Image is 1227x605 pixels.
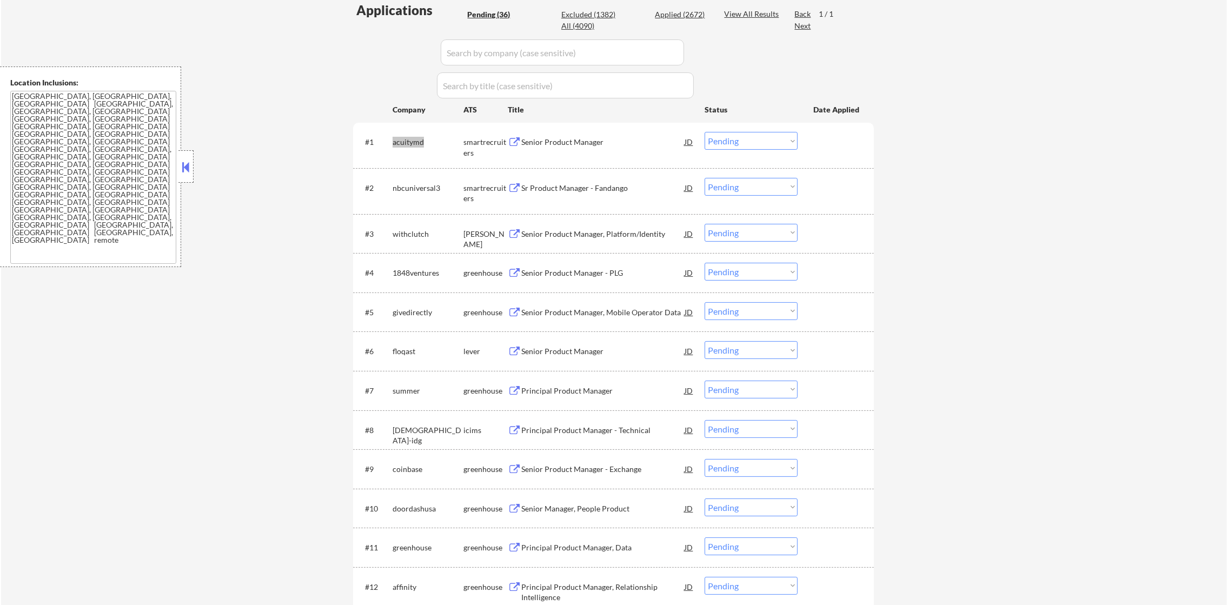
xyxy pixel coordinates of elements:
[684,537,694,557] div: JD
[684,577,694,596] div: JD
[365,542,384,553] div: #11
[365,582,384,593] div: #12
[365,425,384,436] div: #8
[437,72,694,98] input: Search by title (case sensitive)
[794,21,812,31] div: Next
[521,268,685,278] div: Senior Product Manager - PLG
[365,346,384,357] div: #6
[393,307,463,318] div: givedirectly
[508,104,694,115] div: Title
[521,137,685,148] div: Senior Product Manager
[684,302,694,322] div: JD
[393,268,463,278] div: 1848ventures
[365,464,384,475] div: #9
[521,425,685,436] div: Principal Product Manager - Technical
[463,307,508,318] div: greenhouse
[365,385,384,396] div: #7
[365,268,384,278] div: #4
[393,137,463,148] div: acuitymd
[463,503,508,514] div: greenhouse
[521,542,685,553] div: Principal Product Manager, Data
[724,9,782,19] div: View All Results
[463,137,508,158] div: smartrecruiters
[393,183,463,194] div: nbcuniversal3
[794,9,812,19] div: Back
[684,459,694,478] div: JD
[705,99,798,119] div: Status
[393,542,463,553] div: greenhouse
[365,183,384,194] div: #2
[521,307,685,318] div: Senior Product Manager, Mobile Operator Data
[463,464,508,475] div: greenhouse
[463,425,508,436] div: icims
[819,9,844,19] div: 1 / 1
[813,104,861,115] div: Date Applied
[684,420,694,440] div: JD
[521,183,685,194] div: Sr Product Manager - Fandango
[561,21,615,31] div: All (4090)
[393,503,463,514] div: doordashusa
[463,542,508,553] div: greenhouse
[684,132,694,151] div: JD
[684,498,694,518] div: JD
[521,464,685,475] div: Senior Product Manager - Exchange
[684,341,694,361] div: JD
[521,503,685,514] div: Senior Manager, People Product
[393,346,463,357] div: floqast
[393,229,463,240] div: withclutch
[393,425,463,446] div: [DEMOGRAPHIC_DATA]-idg
[393,464,463,475] div: coinbase
[365,307,384,318] div: #5
[463,582,508,593] div: greenhouse
[356,4,463,17] div: Applications
[463,346,508,357] div: lever
[365,229,384,240] div: #3
[521,385,685,396] div: Principal Product Manager
[684,224,694,243] div: JD
[393,104,463,115] div: Company
[521,582,685,603] div: Principal Product Manager, Relationship Intelligence
[463,385,508,396] div: greenhouse
[393,385,463,396] div: summer
[463,104,508,115] div: ATS
[561,9,615,20] div: Excluded (1382)
[467,9,521,20] div: Pending (36)
[365,137,384,148] div: #1
[655,9,709,20] div: Applied (2672)
[393,582,463,593] div: affinity
[521,229,685,240] div: Senior Product Manager, Platform/Identity
[441,39,684,65] input: Search by company (case sensitive)
[463,268,508,278] div: greenhouse
[684,178,694,197] div: JD
[463,183,508,204] div: smartrecruiters
[684,381,694,400] div: JD
[521,346,685,357] div: Senior Product Manager
[463,229,508,250] div: [PERSON_NAME]
[10,77,177,88] div: Location Inclusions:
[365,503,384,514] div: #10
[684,263,694,282] div: JD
